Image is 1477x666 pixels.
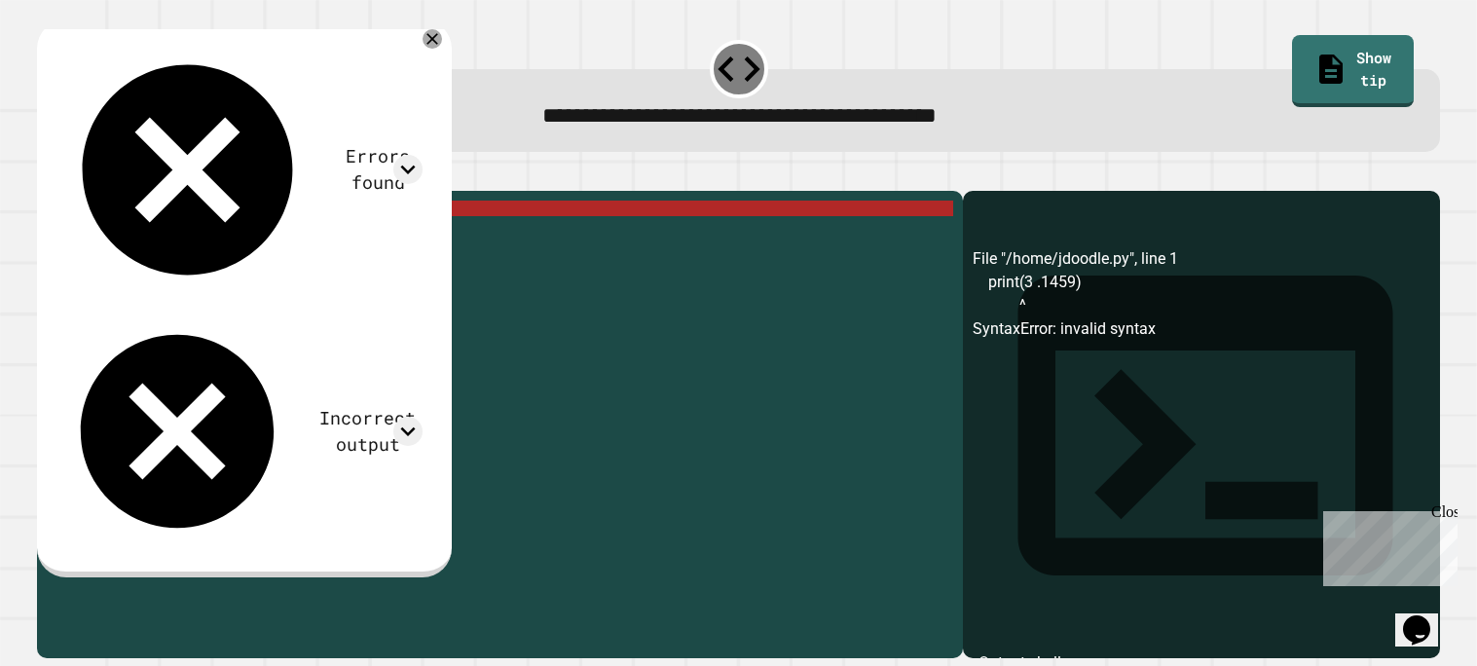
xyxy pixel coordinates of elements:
div: Incorrect output [313,405,423,459]
div: Chat with us now!Close [8,8,134,124]
iframe: chat widget [1315,503,1458,586]
a: Show tip [1292,35,1414,107]
iframe: chat widget [1395,588,1458,647]
div: File "/home/jdoodle.py", line 1 print(3 .1459) ^ SyntaxError: invalid syntax [973,247,1430,659]
div: Errors found [333,143,423,197]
